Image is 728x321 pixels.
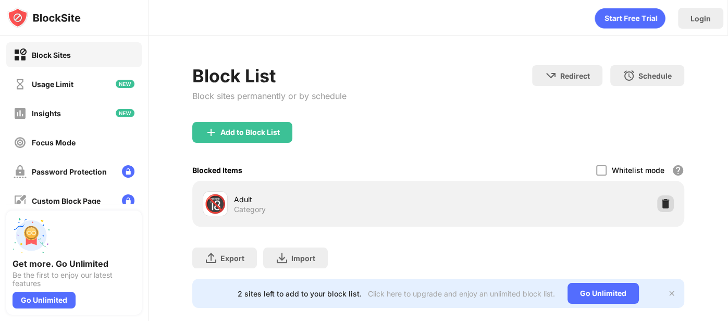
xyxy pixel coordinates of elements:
div: Password Protection [32,167,107,176]
div: Category [234,205,266,214]
div: Import [291,254,315,263]
img: block-on.svg [14,48,27,61]
div: Redirect [560,71,590,80]
div: Blocked Items [192,166,242,175]
div: Export [220,254,244,263]
div: Adult [234,194,438,205]
div: Whitelist mode [612,166,664,175]
img: customize-block-page-off.svg [14,194,27,207]
img: logo-blocksite.svg [7,7,81,28]
div: Schedule [638,71,672,80]
div: 🔞 [204,193,226,215]
img: insights-off.svg [14,107,27,120]
div: Go Unlimited [13,292,76,308]
div: Custom Block Page [32,196,101,205]
div: animation [595,8,665,29]
div: Add to Block List [220,128,280,137]
img: lock-menu.svg [122,194,134,207]
img: x-button.svg [668,289,676,298]
img: focus-off.svg [14,136,27,149]
div: Focus Mode [32,138,76,147]
img: new-icon.svg [116,109,134,117]
div: Block sites permanently or by schedule [192,91,347,101]
div: Login [690,14,711,23]
div: Click here to upgrade and enjoy an unlimited block list. [368,289,555,298]
img: time-usage-off.svg [14,78,27,91]
img: new-icon.svg [116,80,134,88]
div: Be the first to enjoy our latest features [13,271,135,288]
div: Get more. Go Unlimited [13,258,135,269]
img: push-unlimited.svg [13,217,50,254]
div: Usage Limit [32,80,73,89]
img: lock-menu.svg [122,165,134,178]
div: Go Unlimited [567,283,639,304]
img: password-protection-off.svg [14,165,27,178]
div: Block List [192,65,347,87]
div: Block Sites [32,51,71,59]
div: Insights [32,109,61,118]
div: 2 sites left to add to your block list. [238,289,362,298]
